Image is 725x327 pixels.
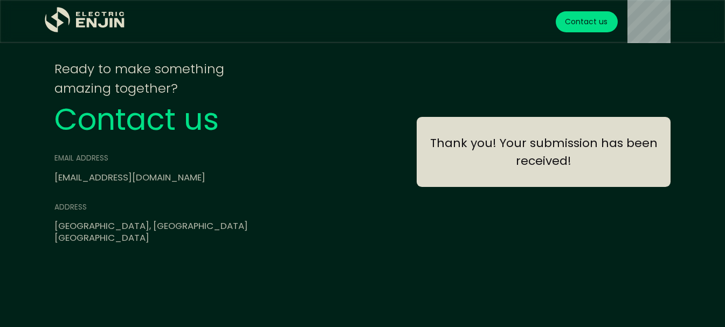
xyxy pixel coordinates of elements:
a: Contact us [556,11,618,32]
div: email address [54,153,205,164]
div: Contact us [565,16,607,27]
div: Ready to make something amazing together? [54,59,362,98]
div: [GEOGRAPHIC_DATA], [GEOGRAPHIC_DATA] [54,220,362,232]
div: Thank you! Your submission has been received! [427,134,660,170]
a: [EMAIL_ADDRESS][DOMAIN_NAME] [54,171,205,184]
div: Contact us [54,105,362,135]
div: [GEOGRAPHIC_DATA] [54,232,362,244]
div: Email Form success [417,117,671,187]
a: home [45,7,126,37]
div: address [54,202,362,213]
